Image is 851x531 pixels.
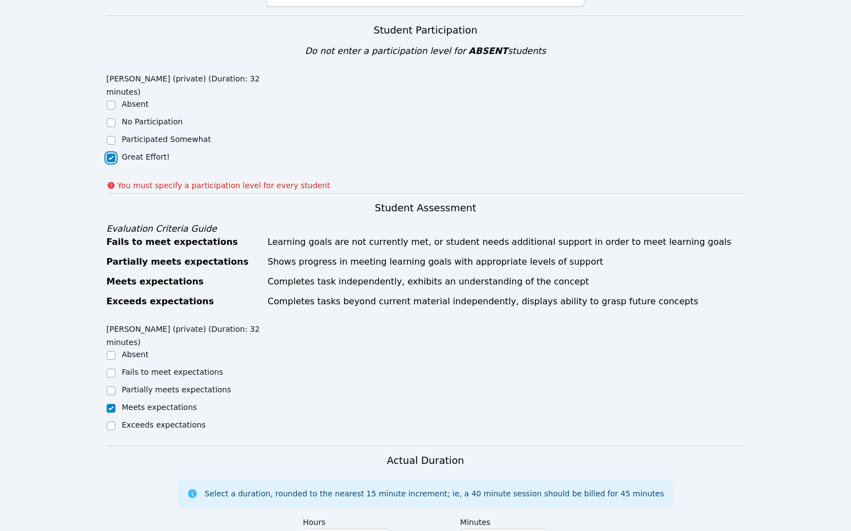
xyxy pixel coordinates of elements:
[460,512,548,529] label: Minutes
[107,45,745,58] div: Do not enter a participation level for students
[122,117,183,126] label: No Participation
[303,512,391,529] label: Hours
[122,403,197,412] label: Meets expectations
[107,23,745,38] h3: Student Participation
[107,222,745,236] div: Evaluation Criteria Guide
[107,200,745,216] h3: Student Assessment
[107,255,261,269] div: Partially meets expectations
[268,275,745,288] div: Completes task independently, exhibits an understanding of the concept
[268,295,745,308] div: Completes tasks beyond current material independently, displays ability to grasp future concepts
[268,255,745,269] div: Shows progress in meeting learning goals with appropriate levels of support
[205,488,664,499] div: Select a duration, rounded to the nearest 15 minute increment; ie, a 40 minute session should be ...
[107,319,266,349] legend: [PERSON_NAME] (private) (Duration: 32 minutes)
[122,135,211,144] label: Participated Somewhat
[118,180,330,191] p: You must specify a participation level for every student
[122,420,206,429] label: Exceeds expectations
[107,275,261,288] div: Meets expectations
[122,350,149,359] label: Absent
[107,236,261,249] div: Fails to meet expectations
[268,236,745,249] div: Learning goals are not currently met, or student needs additional support in order to meet learni...
[122,368,223,376] label: Fails to meet expectations
[122,152,170,161] label: Great Effort!
[107,69,266,98] legend: [PERSON_NAME] (private) (Duration: 32 minutes)
[107,295,261,308] div: Exceeds expectations
[122,385,231,394] label: Partially meets expectations
[387,453,464,468] h3: Actual Duration
[122,100,149,108] label: Absent
[468,46,507,56] span: ABSENT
